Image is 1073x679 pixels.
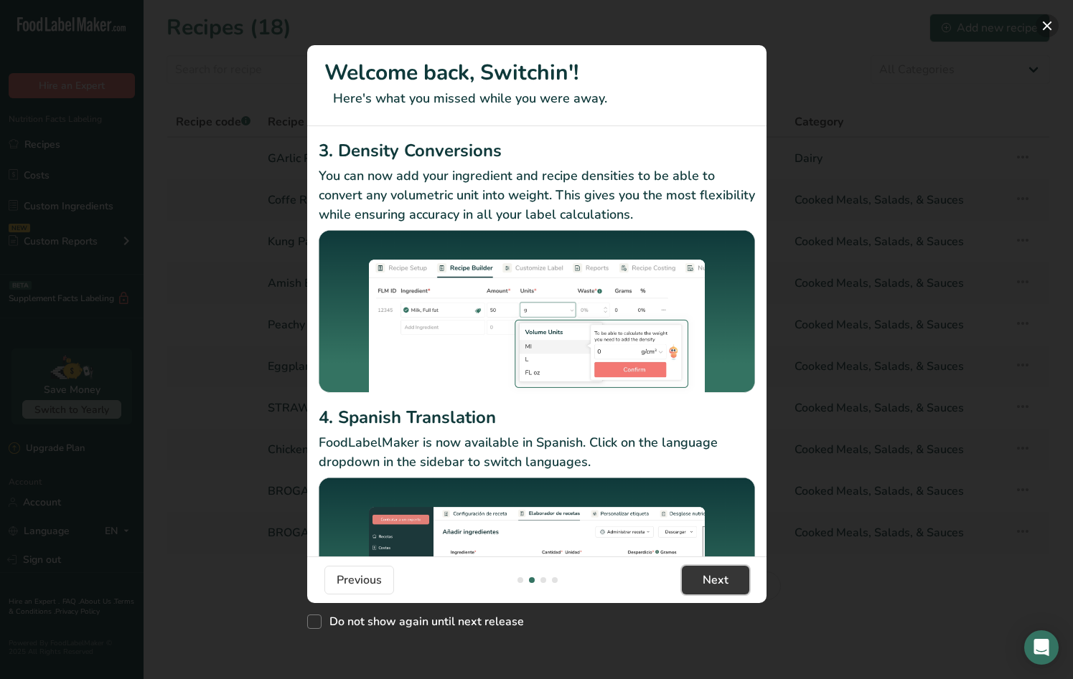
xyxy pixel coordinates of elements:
span: Previous [337,571,382,589]
button: Previous [324,566,394,594]
button: Next [682,566,749,594]
img: Spanish Translation [319,478,755,640]
span: Next [703,571,728,589]
span: Do not show again until next release [322,614,524,629]
div: Open Intercom Messenger [1024,630,1059,665]
h2: 4. Spanish Translation [319,404,755,430]
h1: Welcome back, Switchin'! [324,57,749,89]
img: Density Conversions [319,230,755,399]
p: FoodLabelMaker is now available in Spanish. Click on the language dropdown in the sidebar to swit... [319,433,755,472]
p: You can now add your ingredient and recipe densities to be able to convert any volumetric unit in... [319,166,755,224]
p: Here's what you missed while you were away. [324,89,749,108]
h2: 3. Density Conversions [319,138,755,163]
